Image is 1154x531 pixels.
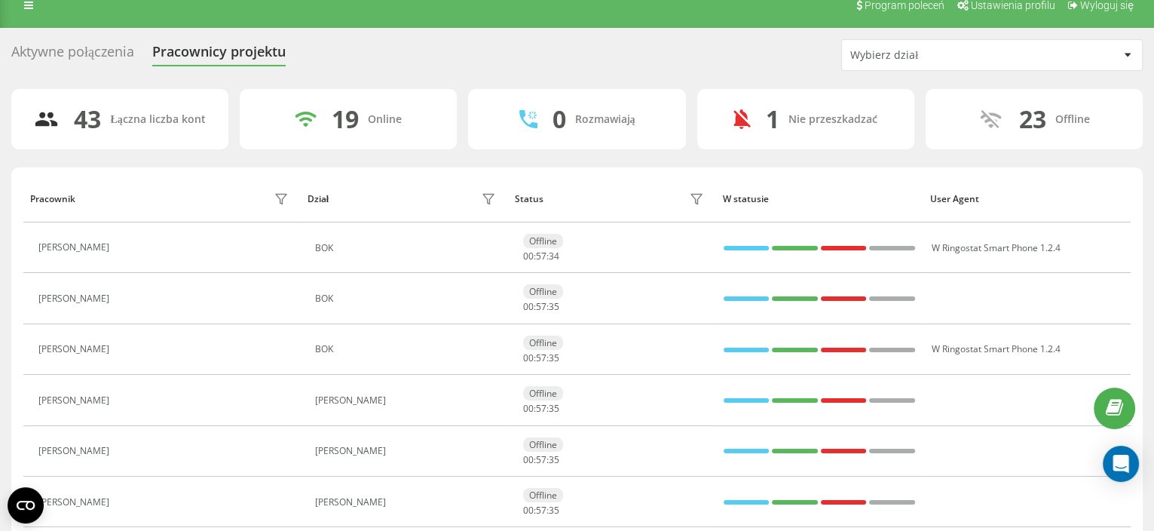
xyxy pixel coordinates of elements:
[549,504,559,517] span: 35
[523,250,534,262] span: 00
[523,386,563,401] div: Offline
[523,351,534,364] span: 00
[523,455,559,465] div: : :
[523,302,559,312] div: : :
[315,446,499,456] div: [PERSON_NAME]
[515,194,543,204] div: Status
[549,402,559,415] span: 35
[549,250,559,262] span: 34
[932,241,1061,254] span: W Ringostat Smart Phone 1.2.4
[30,194,75,204] div: Pracownik
[38,293,113,304] div: [PERSON_NAME]
[523,284,563,299] div: Offline
[536,453,546,466] span: 57
[110,113,205,126] div: Łączna liczba kont
[523,488,563,502] div: Offline
[1103,446,1139,482] div: Open Intercom Messenger
[152,44,286,67] div: Pracownicy projektu
[536,250,546,262] span: 57
[766,105,779,134] div: 1
[1055,113,1089,126] div: Offline
[368,113,402,126] div: Online
[523,353,559,364] div: : :
[549,351,559,364] span: 35
[523,453,534,466] span: 00
[549,300,559,313] span: 35
[536,504,546,517] span: 57
[523,336,563,350] div: Offline
[536,402,546,415] span: 57
[38,395,113,406] div: [PERSON_NAME]
[38,446,113,456] div: [PERSON_NAME]
[523,404,559,414] div: : :
[536,300,546,313] span: 57
[38,344,113,355] div: [PERSON_NAME]
[74,105,101,134] div: 43
[788,113,877,126] div: Nie przeszkadzać
[8,487,44,523] button: Open CMP widget
[850,49,1030,62] div: Wybierz dział
[523,505,559,516] div: : :
[523,402,534,415] span: 00
[11,44,134,67] div: Aktywne połączenia
[549,453,559,466] span: 35
[932,342,1061,355] span: W Ringostat Smart Phone 1.2.4
[38,497,113,508] div: [PERSON_NAME]
[723,194,917,204] div: W statusie
[315,497,499,508] div: [PERSON_NAME]
[38,242,113,253] div: [PERSON_NAME]
[523,437,563,452] div: Offline
[523,251,559,262] div: : :
[553,105,566,134] div: 0
[523,300,534,313] span: 00
[315,344,499,355] div: BOK
[332,105,359,134] div: 19
[536,351,546,364] span: 57
[315,243,499,253] div: BOK
[308,194,329,204] div: Dział
[930,194,1124,204] div: User Agent
[1018,105,1045,134] div: 23
[523,234,563,248] div: Offline
[315,395,499,406] div: [PERSON_NAME]
[315,293,499,304] div: BOK
[523,504,534,517] span: 00
[575,113,635,126] div: Rozmawiają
